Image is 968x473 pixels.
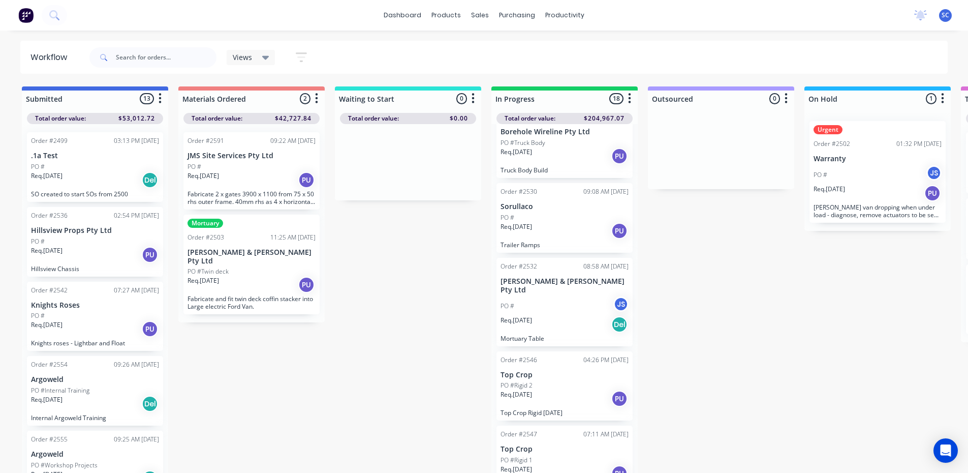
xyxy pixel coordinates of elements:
[814,170,827,180] p: PO #
[114,211,159,220] div: 02:54 PM [DATE]
[31,265,159,273] p: Hillsview Chassis
[183,215,320,315] div: MortuaryOrder #250311:25 AM [DATE][PERSON_NAME] & [PERSON_NAME] Pty LtdPO #Twin deckReq.[DATE]PUF...
[31,450,159,459] p: Argoweld
[501,316,532,325] p: Req. [DATE]
[118,114,155,123] span: $53,012.72
[926,165,942,181] div: JS
[496,108,633,178] div: Borehole Wireline Pty LtdPO #Truck BodyReq.[DATE]PUTruck Body Build
[31,395,63,404] p: Req. [DATE]
[188,295,316,310] p: Fabricate and fit twin deck coffin stacker into Large electric Ford Van.
[188,248,316,265] p: [PERSON_NAME] & [PERSON_NAME] Pty Ltd
[466,8,494,23] div: sales
[501,456,533,465] p: PO #Rigid 1
[116,47,216,68] input: Search for orders...
[501,390,532,399] p: Req. [DATE]
[501,356,537,365] div: Order #2546
[31,311,45,320] p: PO #
[426,8,466,23] div: products
[31,171,63,181] p: Req. [DATE]
[31,286,68,295] div: Order #2542
[142,172,158,188] div: Del
[496,258,633,346] div: Order #253208:58 AM [DATE][PERSON_NAME] & [PERSON_NAME] Pty LtdPO #JSReq.[DATE]DelMortuary Table
[501,222,532,231] p: Req. [DATE]
[814,185,845,194] p: Req. [DATE]
[298,172,315,188] div: PU
[188,190,316,205] p: Fabricate 2 x gates 3900 x 1100 from 75 x 50 rhs outer frame. 40mm rhs as 4 x horizontal sections...
[501,202,629,211] p: Sorullaco
[31,339,159,347] p: Knights roses - Lightbar and Float
[31,162,45,171] p: PO #
[188,171,219,181] p: Req. [DATE]
[501,128,629,136] p: Borehole Wireline Pty Ltd
[809,121,946,223] div: UrgentOrder #250201:32 PM [DATE]WarrantyPO #JSReq.[DATE]PU[PERSON_NAME] van dropping when under l...
[501,302,514,311] p: PO #
[379,8,426,23] a: dashboard
[31,386,89,395] p: PO #Internal Training
[501,371,629,379] p: Top Crop
[348,114,399,123] span: Total order value:
[188,276,219,285] p: Req. [DATE]
[233,52,252,63] span: Views
[27,282,163,351] div: Order #254207:27 AM [DATE]Knights RosesPO #Req.[DATE]PUKnights roses - Lightbar and Float
[31,375,159,384] p: Argoweld
[188,136,224,145] div: Order #2591
[114,360,159,369] div: 09:26 AM [DATE]
[142,396,158,412] div: Del
[496,351,633,421] div: Order #254604:26 PM [DATE]Top CropPO #Rigid 2Req.[DATE]PUTop Crop Rigid [DATE]
[583,187,629,196] div: 09:08 AM [DATE]
[501,277,629,294] p: [PERSON_NAME] & [PERSON_NAME] Pty Ltd
[31,136,68,145] div: Order #2499
[31,301,159,310] p: Knights Roses
[183,132,320,210] div: Order #259109:22 AM [DATE]JMS Site Services Pty LtdPO #Req.[DATE]PUFabricate 2 x gates 3900 x 110...
[31,190,159,198] p: SO created to start SOs from 2500
[501,241,629,249] p: Trailer Ramps
[611,316,628,333] div: Del
[814,139,850,149] div: Order #2502
[31,226,159,235] p: Hillsview Props Pty Ltd
[31,237,45,246] p: PO #
[31,320,63,330] p: Req. [DATE]
[501,213,514,222] p: PO #
[583,262,629,271] div: 08:58 AM [DATE]
[494,8,540,23] div: purchasing
[142,247,158,263] div: PU
[114,136,159,145] div: 03:13 PM [DATE]
[611,391,628,407] div: PU
[270,136,316,145] div: 09:22 AM [DATE]
[188,219,223,228] div: Mortuary
[501,381,533,390] p: PO #Rigid 2
[583,430,629,439] div: 07:11 AM [DATE]
[501,430,537,439] div: Order #2547
[501,262,537,271] div: Order #2532
[611,223,628,239] div: PU
[501,335,629,342] p: Mortuary Table
[142,321,158,337] div: PU
[501,409,629,417] p: Top Crop Rigid [DATE]
[31,360,68,369] div: Order #2554
[501,187,537,196] div: Order #2530
[270,233,316,242] div: 11:25 AM [DATE]
[114,286,159,295] div: 07:27 AM [DATE]
[31,152,159,160] p: .1a Test
[933,438,958,463] div: Open Intercom Messenger
[31,435,68,444] div: Order #2555
[540,8,589,23] div: productivity
[501,138,545,147] p: PO #Truck Body
[896,139,942,149] div: 01:32 PM [DATE]
[501,445,629,454] p: Top Crop
[35,114,86,123] span: Total order value:
[114,435,159,444] div: 09:25 AM [DATE]
[505,114,555,123] span: Total order value:
[814,203,942,219] p: [PERSON_NAME] van dropping when under load - diagnose, remove actuators to be sent away for repai...
[298,277,315,293] div: PU
[31,414,159,422] p: Internal Argoweld Training
[942,11,949,20] span: SC
[188,267,229,276] p: PO #Twin deck
[583,356,629,365] div: 04:26 PM [DATE]
[814,155,942,163] p: Warranty
[814,125,842,134] div: Urgent
[501,166,629,174] p: Truck Body Build
[275,114,311,123] span: $42,727.84
[27,132,163,202] div: Order #249903:13 PM [DATE].1a TestPO #Req.[DATE]DelSO created to start SOs from 2500
[31,461,98,470] p: PO #Workshop Projects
